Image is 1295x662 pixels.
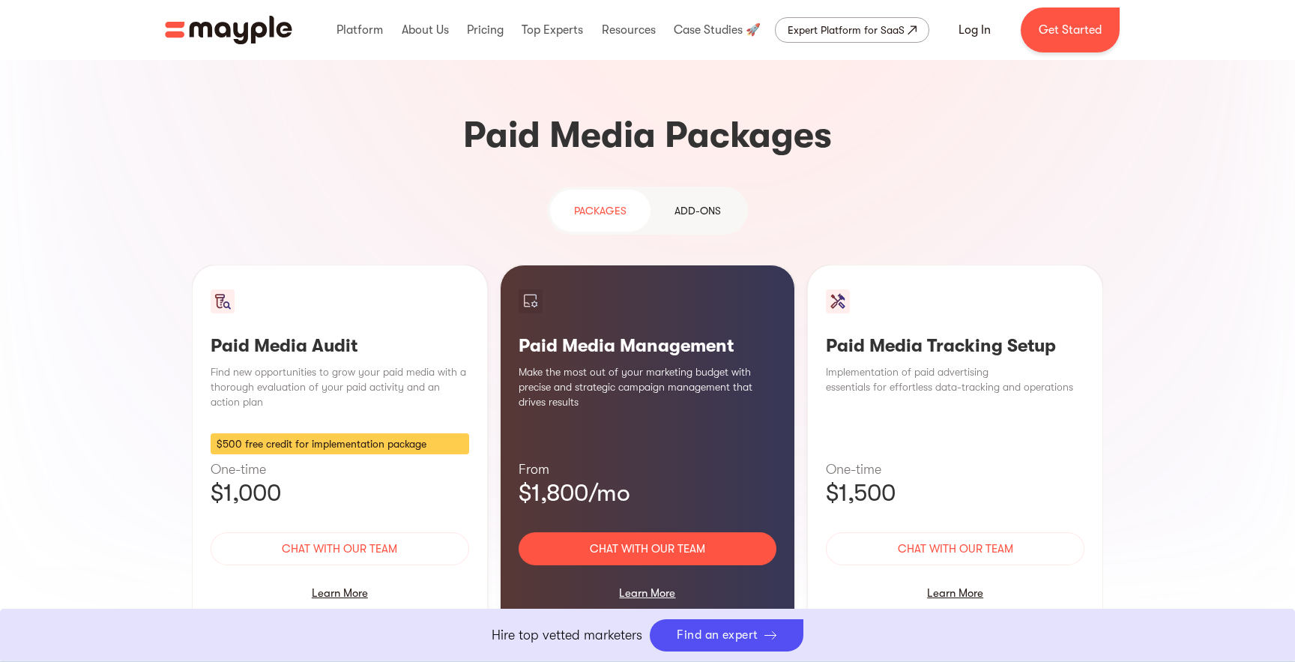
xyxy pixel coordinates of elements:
div: PAckages [574,202,627,220]
p: Find new opportunities to grow your paid media with a thorough evaluation of your paid activity a... [211,364,469,409]
p: Hire top vetted marketers [492,625,642,646]
a: Expert Platform for SaaS [775,17,929,43]
a: Chat with our team [826,532,1084,565]
div: Expert Platform for SaaS [788,21,905,39]
a: Chat with our team [211,532,469,565]
div: Find an expert [677,628,758,643]
div: Pricing [463,6,507,54]
a: Get Started [1021,7,1120,52]
a: Chat with our team [519,532,777,565]
h3: Paid Media Packages [192,112,1103,160]
div: Learn More [211,577,469,609]
iframe: Chat Widget [1220,590,1295,662]
p: $1,000 [211,478,469,508]
p: $1,500 [826,478,1084,508]
img: Mayple logo [165,16,292,44]
h3: Paid Media Management [519,334,777,357]
div: Learn More [826,577,1084,609]
div: $500 free credit for implementation package [211,433,469,454]
p: One-time [211,460,469,478]
p: One-time [826,460,1084,478]
p: $1,800/mo [519,478,777,508]
h3: Paid Media Tracking Setup [826,334,1084,357]
div: Learn More [519,577,777,609]
p: Make the most out of your marketing budget with precise and strategic campaign management that dr... [519,364,777,409]
div: Add-ons [674,202,721,220]
p: From [519,460,777,478]
h3: Paid Media Audit [211,334,469,357]
div: Resources [598,6,659,54]
div: Top Experts [518,6,587,54]
p: Implementation of paid advertising essentials for effortless data-tracking and operations [826,364,1084,394]
div: About Us [398,6,453,54]
a: home [165,16,292,44]
a: Log In [941,12,1009,48]
div: Platform [333,6,387,54]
